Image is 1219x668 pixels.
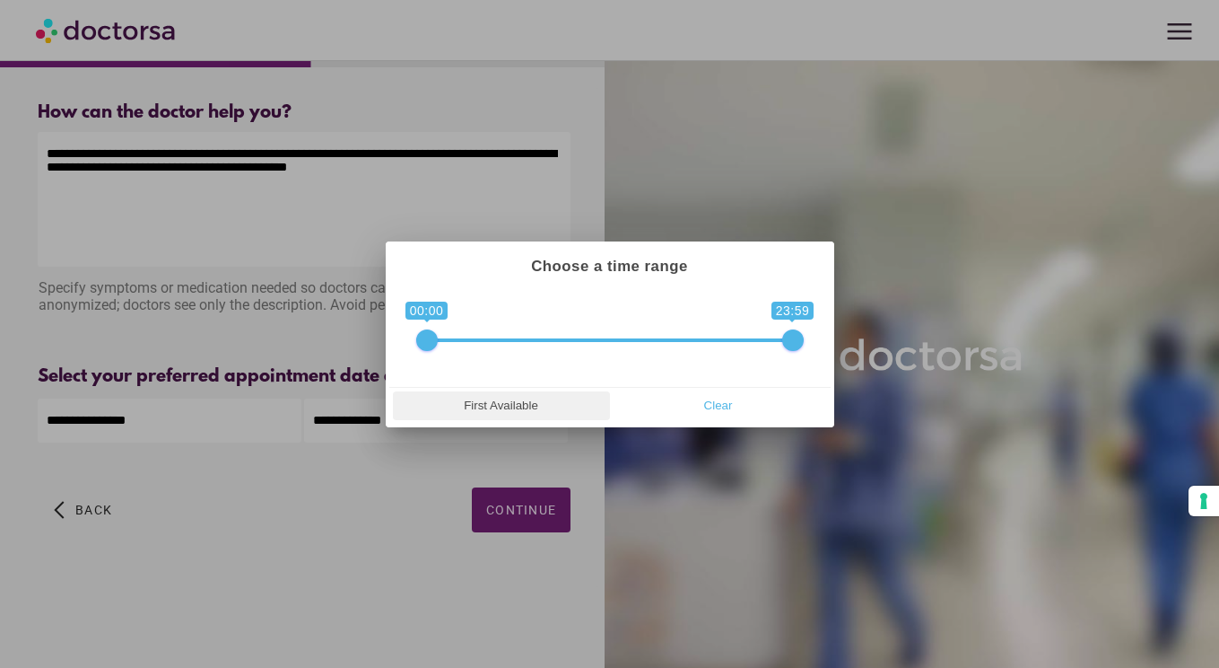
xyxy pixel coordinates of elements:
span: 23:59 [771,302,814,320]
span: 00:00 [405,302,448,320]
strong: Choose a time range [531,258,688,275]
span: First Available [398,392,605,419]
button: Clear [610,391,827,420]
button: Your consent preferences for tracking technologies [1189,486,1219,516]
span: Clear [615,392,822,419]
button: First Available [393,391,610,420]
